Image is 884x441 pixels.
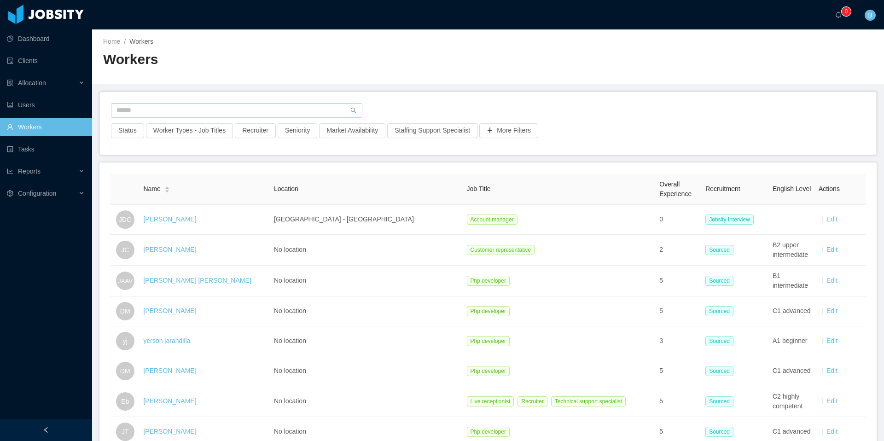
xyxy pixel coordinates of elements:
[18,190,56,197] span: Configuration
[270,266,463,296] td: No location
[164,185,170,191] div: Sort
[270,326,463,356] td: No location
[868,10,872,21] span: B
[769,356,815,386] td: C1 advanced
[769,235,815,266] td: B2 upper intermediate
[143,246,196,253] a: [PERSON_NAME]
[7,140,85,158] a: icon: profileTasks
[270,235,463,266] td: No location
[18,168,41,175] span: Reports
[705,337,737,344] a: Sourced
[124,38,126,45] span: /
[705,276,733,286] span: Sourced
[387,123,477,138] button: Staffing Support Specialist
[7,96,85,114] a: icon: robotUsers
[129,38,153,45] span: Workers
[819,185,840,192] span: Actions
[769,386,815,417] td: C2 highly competent
[7,29,85,48] a: icon: pie-chartDashboard
[467,276,510,286] span: Php developer
[467,245,535,255] span: Customer representative
[769,266,815,296] td: B1 intermediate
[7,80,13,86] i: icon: solution
[705,246,737,253] a: Sourced
[119,210,131,229] span: JDC
[278,123,317,138] button: Seniority
[659,180,692,197] span: Overall Experience
[467,336,510,346] span: Php developer
[121,392,129,411] span: Eb
[656,205,702,235] td: 0
[705,396,733,406] span: Sourced
[705,215,757,223] a: Jobsity Interview
[121,241,129,259] span: JC
[705,215,754,225] span: Jobsity Interview
[826,337,837,344] a: Edit
[656,266,702,296] td: 5
[111,123,144,138] button: Status
[705,185,740,192] span: Recruitment
[467,185,491,192] span: Job Title
[350,107,357,114] i: icon: search
[835,12,842,18] i: icon: bell
[656,356,702,386] td: 5
[479,123,538,138] button: icon: plusMore Filters
[656,386,702,417] td: 5
[143,277,251,284] a: [PERSON_NAME] [PERSON_NAME]
[103,50,488,69] h2: Workers
[705,397,737,405] a: Sourced
[826,397,837,405] a: Edit
[143,397,196,405] a: [PERSON_NAME]
[826,428,837,435] a: Edit
[143,215,196,223] a: [PERSON_NAME]
[467,306,510,316] span: Php developer
[120,302,130,320] span: DM
[18,79,46,87] span: Allocation
[773,185,811,192] span: English Level
[705,427,733,437] span: Sourced
[705,245,733,255] span: Sourced
[705,277,737,284] a: Sourced
[656,296,702,326] td: 5
[656,326,702,356] td: 3
[122,423,129,441] span: JT
[7,168,13,174] i: icon: line-chart
[164,186,169,188] i: icon: caret-up
[143,428,196,435] a: [PERSON_NAME]
[705,428,737,435] a: Sourced
[826,277,837,284] a: Edit
[143,184,160,194] span: Name
[319,123,385,138] button: Market Availability
[7,52,85,70] a: icon: auditClients
[143,307,196,314] a: [PERSON_NAME]
[120,362,130,380] span: DM
[467,215,518,225] span: Account manager
[118,272,133,290] span: JAAV
[143,337,190,344] a: yerson jarandilla
[769,326,815,356] td: A1 beginner
[270,296,463,326] td: No location
[146,123,233,138] button: Worker Types - Job Titles
[270,205,463,235] td: [GEOGRAPHIC_DATA] - [GEOGRAPHIC_DATA]
[826,307,837,314] a: Edit
[551,396,626,406] span: Technical support specialist
[467,366,510,376] span: Php developer
[143,367,196,374] a: [PERSON_NAME]
[826,367,837,374] a: Edit
[270,386,463,417] td: No location
[705,307,737,314] a: Sourced
[769,296,815,326] td: C1 advanced
[705,366,733,376] span: Sourced
[123,332,128,350] span: yj
[705,336,733,346] span: Sourced
[705,367,737,374] a: Sourced
[7,118,85,136] a: icon: userWorkers
[235,123,276,138] button: Recruiter
[705,306,733,316] span: Sourced
[826,215,837,223] a: Edit
[656,235,702,266] td: 2
[274,185,298,192] span: Location
[518,396,547,406] span: Recruiter
[7,190,13,197] i: icon: setting
[164,189,169,191] i: icon: caret-down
